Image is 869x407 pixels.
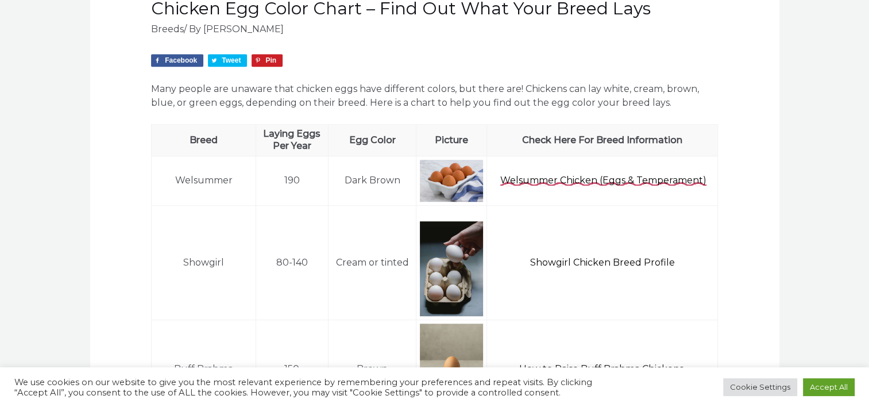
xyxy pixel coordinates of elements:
[328,156,416,206] td: Dark Brown
[14,377,602,398] div: We use cookies on our website to give you the most relevant experience by remembering your prefer...
[152,156,256,206] td: Welsummer
[208,54,247,67] a: Share on Twitter
[328,125,416,156] th: Egg Color
[803,378,855,396] a: Accept All
[151,82,718,110] p: Many people are unaware that chicken eggs have different colors, but there are! Chickens can lay ...
[252,54,283,67] a: Share on Pinterest
[222,56,241,64] span: Tweet
[151,24,184,34] a: Breeds
[420,160,483,202] img: welsummer egg dark brown picture
[256,125,328,156] th: Laying Eggs Per Year
[328,206,416,320] td: Cream or tinted
[152,125,256,156] th: Breed
[256,156,328,206] td: 190
[420,324,483,403] img: brown egg
[265,56,276,64] span: Pin
[152,206,256,320] td: Showgirl
[519,363,683,374] a: How to Raise Buff Brahma Chickens
[487,125,717,156] th: Check Here For Breed Information
[165,56,197,64] span: Facebook
[420,221,483,316] img: creamy white tray eggs
[530,257,675,268] a: Showgirl Chicken Breed Profile
[151,22,718,36] div: / By
[723,378,797,396] a: Cookie Settings
[256,206,328,320] td: 80-140
[500,175,706,186] a: Welsummer Chicken (Eggs & Temperament)
[416,125,487,156] th: Picture
[151,54,203,67] a: Share on Facebook
[203,24,284,34] a: [PERSON_NAME]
